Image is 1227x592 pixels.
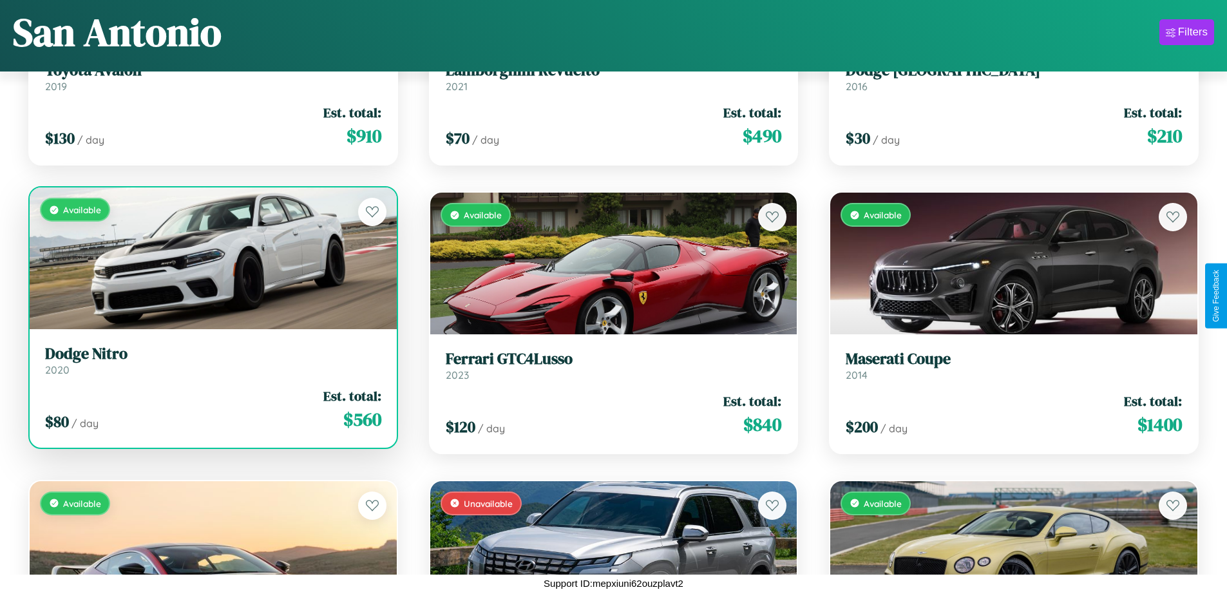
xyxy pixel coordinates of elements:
[464,498,513,509] span: Unavailable
[45,345,381,363] h3: Dodge Nitro
[1159,19,1214,45] button: Filters
[446,80,468,93] span: 2021
[45,363,70,376] span: 2020
[464,209,502,220] span: Available
[446,350,782,381] a: Ferrari GTC4Lusso2023
[723,103,781,122] span: Est. total:
[846,61,1182,93] a: Dodge [GEOGRAPHIC_DATA]2016
[77,133,104,146] span: / day
[846,350,1182,368] h3: Maserati Coupe
[63,204,101,215] span: Available
[45,128,75,149] span: $ 130
[446,61,782,93] a: Lamborghini Revuelto2021
[743,123,781,149] span: $ 490
[846,416,878,437] span: $ 200
[71,417,99,430] span: / day
[846,368,868,381] span: 2014
[846,350,1182,381] a: Maserati Coupe2014
[45,345,381,376] a: Dodge Nitro2020
[63,498,101,509] span: Available
[1212,270,1221,322] div: Give Feedback
[45,80,67,93] span: 2019
[446,128,470,149] span: $ 70
[343,406,381,432] span: $ 560
[1178,26,1208,39] div: Filters
[723,392,781,410] span: Est. total:
[873,133,900,146] span: / day
[1124,103,1182,122] span: Est. total:
[472,133,499,146] span: / day
[544,575,683,592] p: Support ID: mepxiuni62ouzplavt2
[846,80,868,93] span: 2016
[45,61,381,93] a: Toyota Avalon2019
[846,128,870,149] span: $ 30
[446,416,475,437] span: $ 120
[743,412,781,437] span: $ 840
[323,387,381,405] span: Est. total:
[347,123,381,149] span: $ 910
[446,350,782,368] h3: Ferrari GTC4Lusso
[446,368,469,381] span: 2023
[1124,392,1182,410] span: Est. total:
[864,209,902,220] span: Available
[1147,123,1182,149] span: $ 210
[13,6,222,59] h1: San Antonio
[880,422,908,435] span: / day
[478,422,505,435] span: / day
[323,103,381,122] span: Est. total:
[45,411,69,432] span: $ 80
[864,498,902,509] span: Available
[1137,412,1182,437] span: $ 1400
[846,61,1182,80] h3: Dodge [GEOGRAPHIC_DATA]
